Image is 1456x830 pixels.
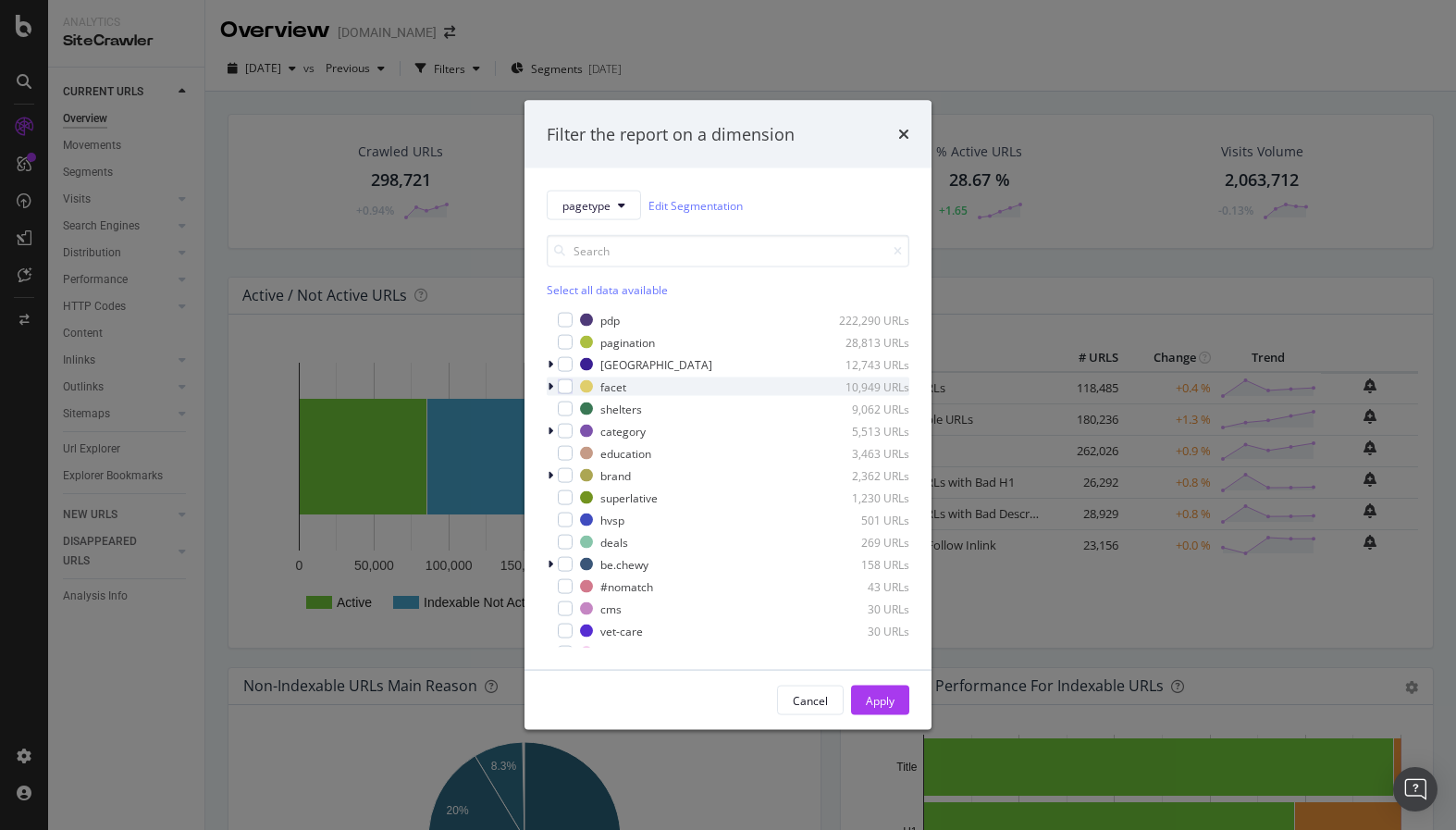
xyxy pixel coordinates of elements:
div: modal [524,100,932,730]
div: Cancel [793,692,828,708]
div: 17 URLs [819,645,909,661]
div: deals [600,534,628,550]
div: brand [600,467,631,483]
div: Open Intercom Messenger [1393,767,1437,811]
div: [GEOGRAPHIC_DATA] [600,356,712,372]
div: 269 URLs [819,534,909,550]
span: pagetype [562,197,611,213]
div: be.chewy [600,556,648,572]
div: 158 URLs [819,556,909,572]
div: 501 URLs [819,512,909,527]
div: times [898,122,909,146]
div: 30 URLs [819,601,909,616]
div: 3,463 URLs [819,445,909,461]
div: #nomatch [600,578,653,594]
div: facet [600,378,626,394]
div: 43 URLs [819,578,909,594]
div: 9,062 URLs [819,401,909,416]
div: shelters [600,401,642,416]
div: Filter the report on a dimension [547,122,795,146]
div: superlative [600,489,658,505]
div: pagination [600,334,655,350]
div: category [600,423,646,439]
div: 28,813 URLs [819,334,909,350]
div: 30 URLs [819,623,909,638]
input: Search [547,235,909,267]
div: pdp [600,312,620,328]
div: Select all data available [547,282,909,298]
div: vet-care [600,623,643,638]
div: 5,513 URLs [819,423,909,439]
a: Edit Segmentation [648,195,743,215]
div: 222,290 URLs [819,312,909,328]
div: 10,949 URLs [819,378,909,394]
div: hvsp [600,512,624,527]
button: Cancel [777,686,844,715]
button: pagetype [547,191,641,220]
div: 1,230 URLs [819,489,909,505]
div: 12,743 URLs [819,356,909,372]
div: cms [600,601,622,616]
button: Apply [851,686,909,715]
div: investor [600,645,642,661]
div: Apply [866,692,895,708]
div: 2,362 URLs [819,467,909,483]
div: education [600,445,651,461]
